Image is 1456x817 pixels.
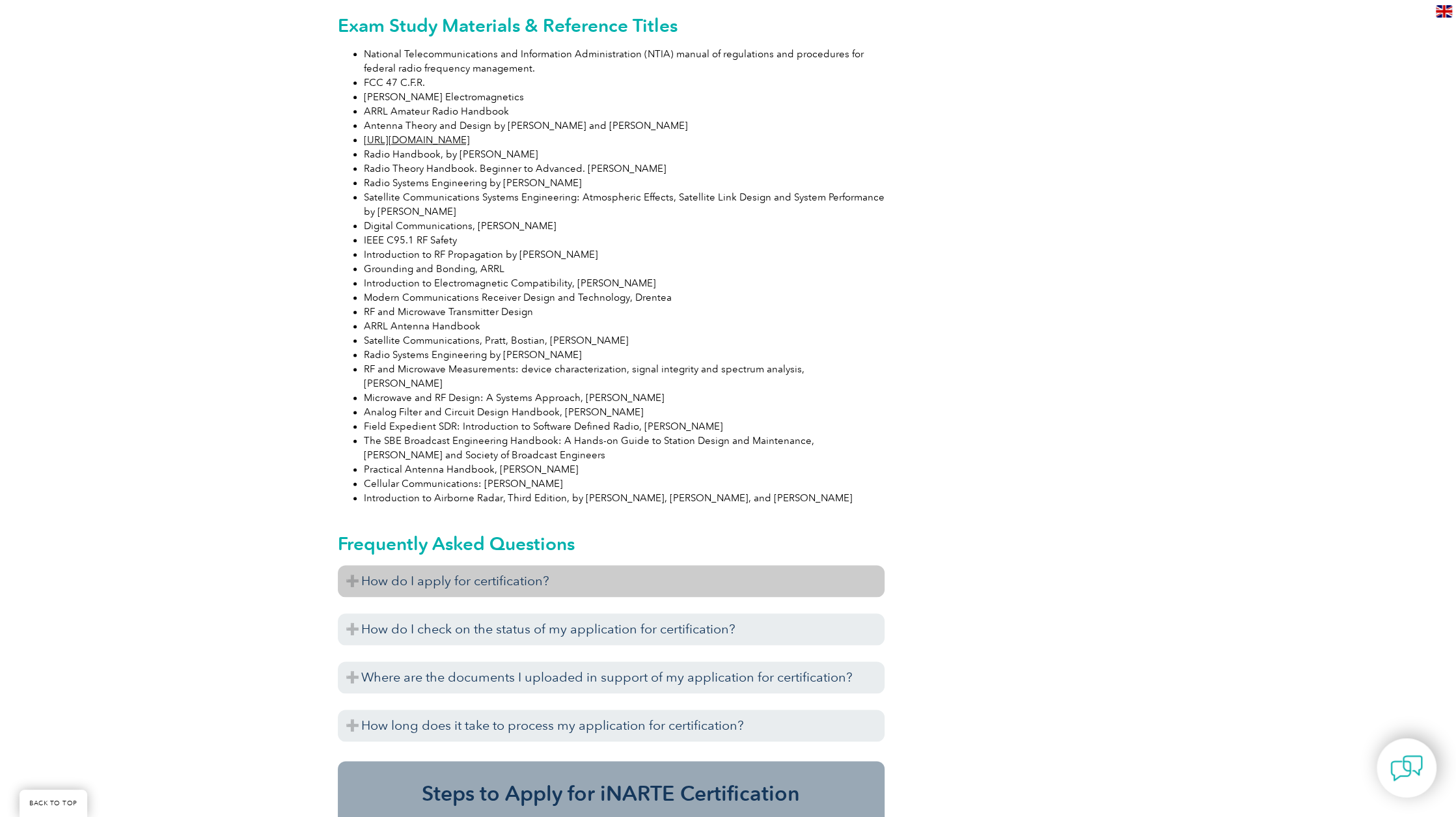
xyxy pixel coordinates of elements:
li: Digital Communications, [PERSON_NAME] [364,219,885,233]
li: Radio Handbook, by [PERSON_NAME] [364,147,885,161]
li: Modern Communications Receiver Design and Technology, Drentea [364,290,885,305]
li: Antenna Theory and Design by [PERSON_NAME] and [PERSON_NAME] [364,118,885,133]
li: FCC 47 C.F.R. [364,76,885,90]
li: Field Expedient SDR: Introduction to Software Defined Radio, [PERSON_NAME] [364,419,885,434]
li: RF and Microwave Measurements: device characterization, signal integrity and spectrum analysis, [... [364,362,885,391]
li: Satellite Communications, Pratt, Bostian, [PERSON_NAME] [364,333,885,348]
a: [URL][DOMAIN_NAME] [364,134,470,146]
h3: Steps to Apply for iNARTE Certification [357,781,865,807]
li: Introduction to Airborne Radar, Third Edition, by [PERSON_NAME], [PERSON_NAME], and [PERSON_NAME] [364,491,885,505]
li: ARRL Amateur Radio Handbook [364,104,885,118]
li: The SBE Broadcast Engineering Handbook: A Hands-on Guide to Station Design and Maintenance, [PERS... [364,434,885,462]
h3: Where are the documents I uploaded in support of my application for certification? [338,661,885,693]
img: contact-chat.png [1390,752,1423,784]
h2: Frequently Asked Questions [338,533,885,554]
li: Introduction to RF Propagation by [PERSON_NAME] [364,247,885,262]
li: Satellite Communications Systems Engineering: Atmospheric Effects, Satellite Link Design and Syst... [364,190,885,219]
li: Grounding and Bonding, ARRL [364,262,885,276]
a: BACK TO TOP [20,790,87,817]
h3: How do I apply for certification? [338,565,885,597]
li: [PERSON_NAME] Electromagnetics [364,90,885,104]
li: Radio Systems Engineering by [PERSON_NAME] [364,176,885,190]
li: Introduction to Electromagnetic Compatibility, [PERSON_NAME] [364,276,885,290]
li: Radio Systems Engineering by [PERSON_NAME] [364,348,885,362]
li: Microwave and RF Design: A Systems Approach, [PERSON_NAME] [364,391,885,405]
h3: How do I check on the status of my application for certification? [338,613,885,645]
li: IEEE C95.1 RF Safety [364,233,885,247]
li: Practical Antenna Handbook, [PERSON_NAME] [364,462,885,477]
h2: Exam Study Materials & Reference Titles [338,15,885,36]
li: Cellular Communications: [PERSON_NAME] [364,477,885,491]
li: Analog Filter and Circuit Design Handbook, [PERSON_NAME] [364,405,885,419]
li: Radio Theory Handbook. Beginner to Advanced. [PERSON_NAME] [364,161,885,176]
img: en [1436,5,1452,18]
li: National Telecommunications and Information Administration (NTIA) manual of regulations and proce... [364,47,885,76]
li: ARRL Antenna Handbook [364,319,885,333]
li: RF and Microwave Transmitter Design [364,305,885,319]
h3: How long does it take to process my application for certification? [338,710,885,741]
